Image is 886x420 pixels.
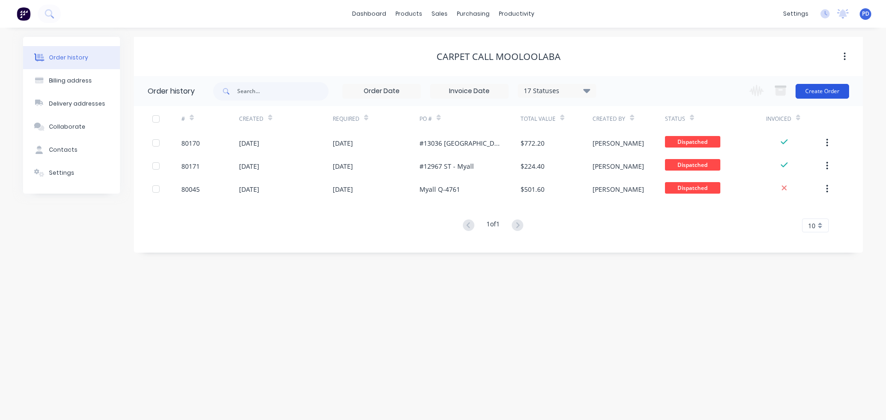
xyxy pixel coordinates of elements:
[49,169,74,177] div: Settings
[237,82,329,101] input: Search...
[419,115,432,123] div: PO #
[23,92,120,115] button: Delivery addresses
[391,7,427,21] div: products
[49,77,92,85] div: Billing address
[593,106,664,131] div: Created By
[766,115,791,123] div: Invoiced
[49,100,105,108] div: Delivery addresses
[239,161,259,171] div: [DATE]
[593,138,644,148] div: [PERSON_NAME]
[181,161,200,171] div: 80171
[181,138,200,148] div: 80170
[778,7,813,21] div: settings
[593,115,625,123] div: Created By
[427,7,452,21] div: sales
[521,115,556,123] div: Total Value
[665,115,685,123] div: Status
[665,106,766,131] div: Status
[452,7,494,21] div: purchasing
[49,53,88,62] div: Order history
[437,51,561,62] div: Carpet Call Mooloolaba
[333,161,353,171] div: [DATE]
[148,86,195,97] div: Order history
[23,69,120,92] button: Billing address
[518,86,596,96] div: 17 Statuses
[419,138,502,148] div: #13036 [GEOGRAPHIC_DATA]
[521,106,593,131] div: Total Value
[23,161,120,184] button: Settings
[181,184,200,194] div: 80045
[23,138,120,161] button: Contacts
[23,46,120,69] button: Order history
[333,106,419,131] div: Required
[431,84,508,98] input: Invoice Date
[766,106,824,131] div: Invoiced
[521,138,545,148] div: $772.20
[333,184,353,194] div: [DATE]
[419,161,474,171] div: #12967 ST - Myall
[419,106,521,131] div: PO #
[665,182,720,194] span: Dispatched
[665,159,720,171] span: Dispatched
[521,161,545,171] div: $224.40
[347,7,391,21] a: dashboard
[23,115,120,138] button: Collaborate
[494,7,539,21] div: productivity
[419,184,460,194] div: Myall Q-4761
[486,219,500,232] div: 1 of 1
[239,138,259,148] div: [DATE]
[593,161,644,171] div: [PERSON_NAME]
[49,146,78,154] div: Contacts
[239,184,259,194] div: [DATE]
[343,84,420,98] input: Order Date
[239,106,333,131] div: Created
[593,184,644,194] div: [PERSON_NAME]
[808,221,815,231] span: 10
[49,123,85,131] div: Collaborate
[862,10,869,18] span: PD
[17,7,30,21] img: Factory
[665,136,720,148] span: Dispatched
[181,106,239,131] div: #
[333,115,359,123] div: Required
[239,115,263,123] div: Created
[333,138,353,148] div: [DATE]
[796,84,849,99] button: Create Order
[521,184,545,194] div: $501.60
[181,115,185,123] div: #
